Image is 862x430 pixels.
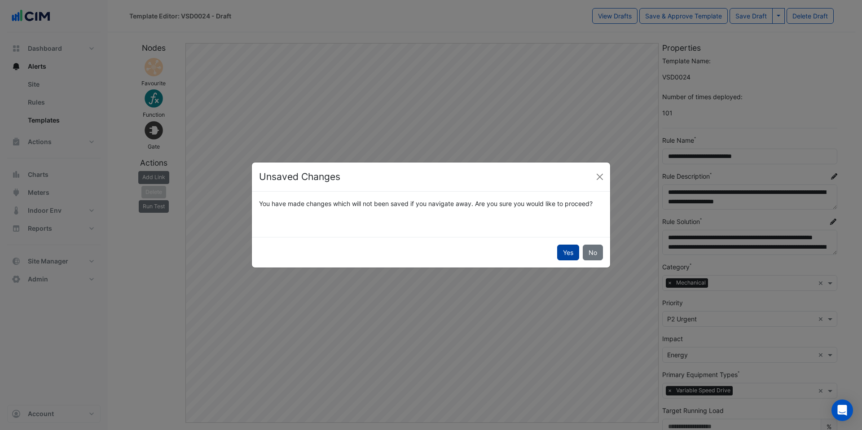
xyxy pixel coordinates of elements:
div: Open Intercom Messenger [831,399,853,421]
button: Close [593,170,607,184]
div: You have made changes which will not been saved if you navigate away. Are you sure you would like... [254,199,608,208]
button: No [583,245,603,260]
h4: Unsaved Changes [259,170,340,184]
button: Yes [557,245,579,260]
